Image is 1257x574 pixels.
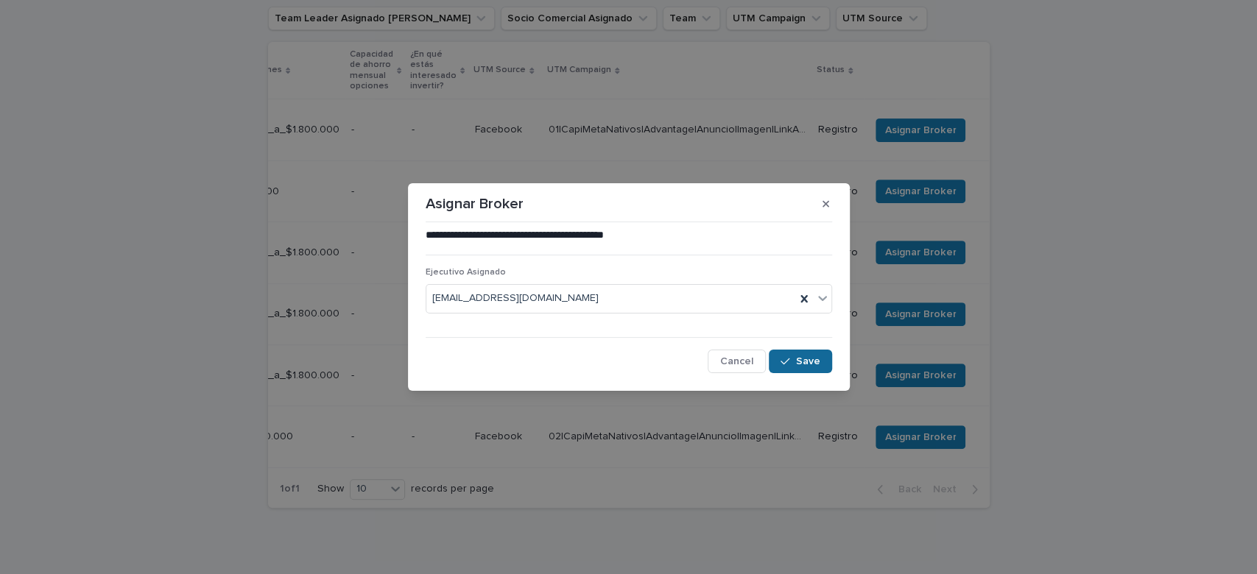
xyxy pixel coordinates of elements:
[432,291,599,306] span: [EMAIL_ADDRESS][DOMAIN_NAME]
[426,195,524,213] p: Asignar Broker
[720,356,753,366] span: Cancel
[426,268,506,277] span: Ejecutivo Asignado
[769,350,831,373] button: Save
[708,350,766,373] button: Cancel
[796,356,820,366] span: Save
